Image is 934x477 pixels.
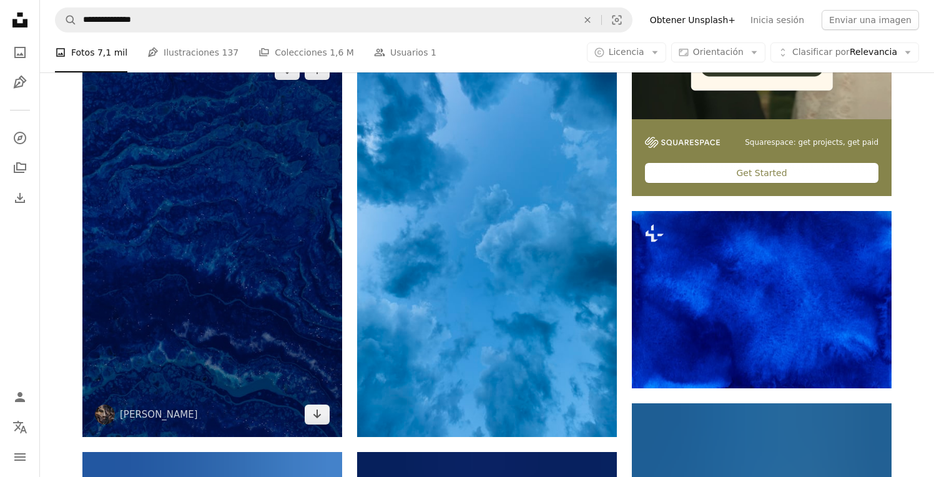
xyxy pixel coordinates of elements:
[7,445,32,470] button: Menú
[120,408,198,421] a: [PERSON_NAME]
[609,47,644,57] span: Licencia
[7,415,32,440] button: Idioma
[770,42,919,62] button: Clasificar porRelevancia
[7,70,32,95] a: Ilustraciones
[792,46,897,59] span: Relevancia
[258,32,354,72] a: Colecciones 1,6 M
[671,42,765,62] button: Orientación
[55,7,632,32] form: Encuentra imágenes en todo el sitio
[632,293,892,305] a: Patrón de fondo
[745,137,878,148] span: Squarespace: get projects, get paid
[574,8,601,32] button: Borrar
[822,10,919,30] button: Enviar una imagen
[357,237,617,248] a: Vista de ángulo bajo de nubes azules
[222,46,238,59] span: 137
[7,125,32,150] a: Explorar
[587,42,666,62] button: Licencia
[82,237,342,248] a: Cuerpo de agua
[792,47,850,57] span: Clasificar por
[95,405,115,425] img: Ve al perfil de Pawel Czerwinski
[147,32,238,72] a: Ilustraciones 137
[7,385,32,410] a: Iniciar sesión / Registrarse
[602,8,632,32] button: Búsqueda visual
[632,211,892,388] img: Patrón de fondo
[305,405,330,425] a: Descargar
[374,32,436,72] a: Usuarios 1
[645,163,878,183] div: Get Started
[7,7,32,35] a: Inicio — Unsplash
[7,185,32,210] a: Historial de descargas
[56,8,77,32] button: Buscar en Unsplash
[645,137,720,148] img: file-1747939142011-51e5cc87e3c9
[431,46,436,59] span: 1
[330,46,354,59] span: 1,6 M
[82,47,342,437] img: Cuerpo de agua
[357,47,617,437] img: Vista de ángulo bajo de nubes azules
[743,10,812,30] a: Inicia sesión
[693,47,744,57] span: Orientación
[7,155,32,180] a: Colecciones
[642,10,743,30] a: Obtener Unsplash+
[7,40,32,65] a: Fotos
